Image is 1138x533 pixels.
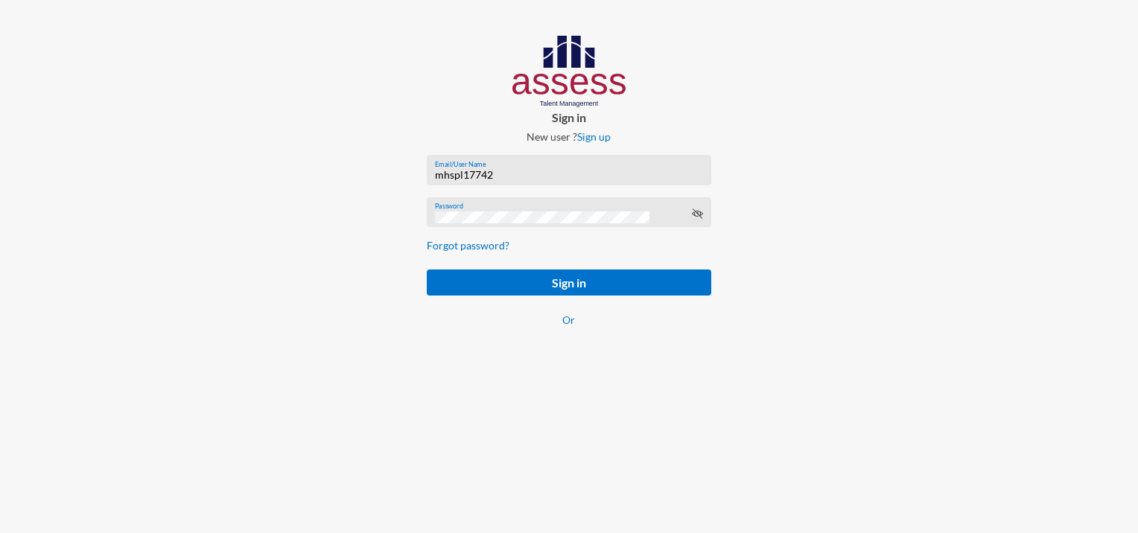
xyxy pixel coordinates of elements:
a: Sign up [577,130,611,143]
button: Sign in [427,269,711,296]
p: Sign in [415,110,722,124]
a: Forgot password? [427,239,509,252]
input: Email/User Name [435,169,703,181]
img: AssessLogoo.svg [512,36,626,107]
p: New user ? [415,130,722,143]
p: Or [427,313,711,326]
